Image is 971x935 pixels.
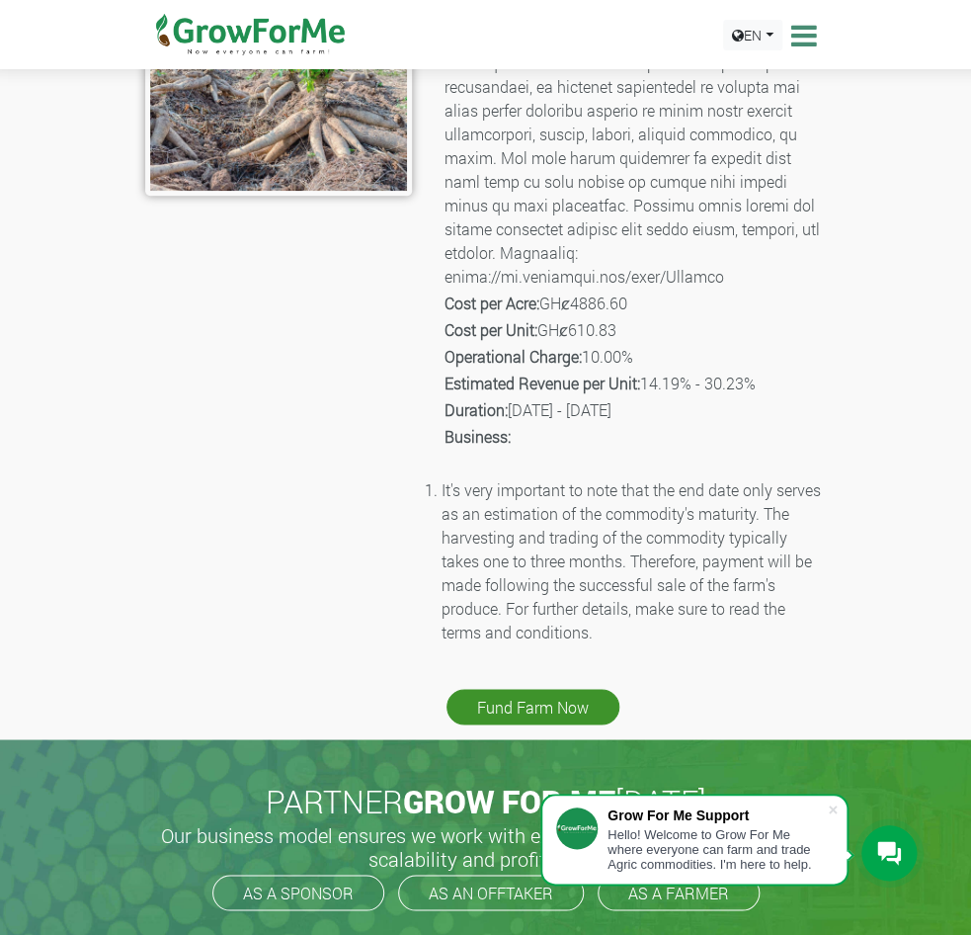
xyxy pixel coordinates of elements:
p: [DATE] - [DATE] [445,398,824,422]
b: Business: [445,426,511,447]
a: Fund Farm Now [446,689,619,724]
p: GHȼ4886.60 [445,292,824,315]
b: Duration: [445,399,508,420]
p: 14.19% - 30.23% [445,372,824,395]
h5: Our business model ensures we work with experienced farmers to promote scalability and profitabil... [150,822,822,870]
b: Cost per Unit: [445,319,537,340]
p: GHȼ610.83 [445,318,824,342]
div: Grow For Me Support [607,807,827,823]
a: EN [723,20,782,50]
li: It's very important to note that the end date only serves as an estimation of the commodity's mat... [442,478,827,644]
a: AS AN OFFTAKER [398,875,584,910]
span: GROW FOR ME [403,779,615,821]
img: growforme image [145,14,412,196]
a: AS A SPONSOR [212,875,384,910]
b: Estimated Revenue per Unit: [445,373,640,393]
b: Operational Charge: [445,346,582,367]
div: Hello! Welcome to Grow For Me where everyone can farm and trade Agric commodities. I'm here to help. [607,827,827,872]
p: 10.00% [445,345,824,369]
b: Cost per Acre: [445,293,539,313]
h2: PARTNER [DATE] [153,782,819,819]
a: AS A FARMER [598,875,760,910]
